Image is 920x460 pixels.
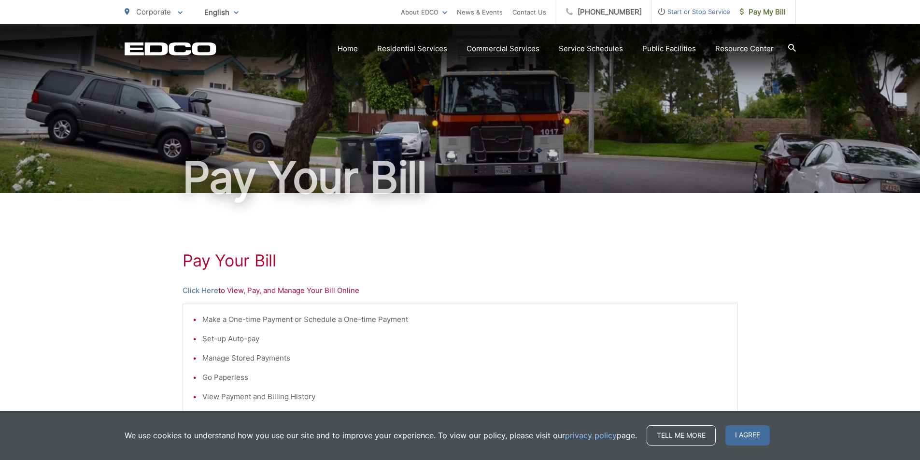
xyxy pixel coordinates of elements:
[136,7,171,16] span: Corporate
[467,43,539,55] a: Commercial Services
[202,333,728,345] li: Set-up Auto-pay
[202,372,728,383] li: Go Paperless
[183,285,738,296] p: to View, Pay, and Manage Your Bill Online
[202,352,728,364] li: Manage Stored Payments
[377,43,447,55] a: Residential Services
[715,43,774,55] a: Resource Center
[183,285,218,296] a: Click Here
[565,430,617,441] a: privacy policy
[512,6,546,18] a: Contact Us
[740,6,786,18] span: Pay My Bill
[202,391,728,403] li: View Payment and Billing History
[642,43,696,55] a: Public Facilities
[125,430,637,441] p: We use cookies to understand how you use our site and to improve your experience. To view our pol...
[197,4,246,21] span: English
[125,153,796,202] h1: Pay Your Bill
[202,314,728,325] li: Make a One-time Payment or Schedule a One-time Payment
[125,42,216,56] a: EDCD logo. Return to the homepage.
[647,425,716,446] a: Tell me more
[725,425,770,446] span: I agree
[338,43,358,55] a: Home
[559,43,623,55] a: Service Schedules
[457,6,503,18] a: News & Events
[183,251,738,270] h1: Pay Your Bill
[401,6,447,18] a: About EDCO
